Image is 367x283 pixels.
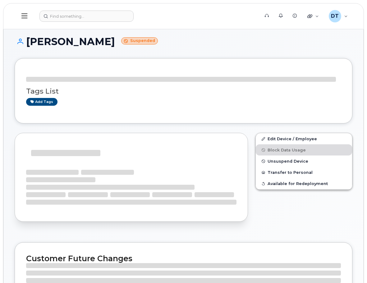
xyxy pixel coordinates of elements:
[121,37,158,44] small: Suspended
[256,178,352,189] button: Available for Redeployment
[256,155,352,167] button: Unsuspend Device
[268,159,308,164] span: Unsuspend Device
[26,254,341,263] h2: Customer Future Changes
[256,133,352,144] a: Edit Device / Employee
[256,144,352,155] button: Block Data Usage
[15,36,352,47] h1: [PERSON_NAME]
[26,87,341,95] h3: Tags List
[256,167,352,178] button: Transfer to Personal
[268,181,328,186] span: Available for Redeployment
[26,98,57,106] a: Add tags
